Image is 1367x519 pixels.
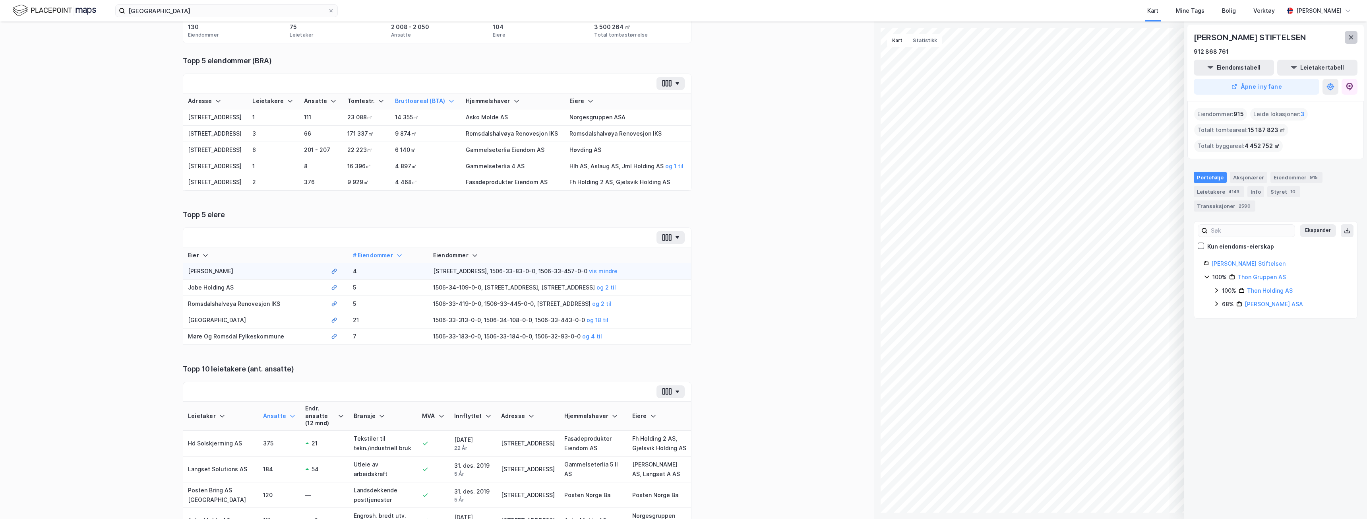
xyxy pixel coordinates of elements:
[1289,188,1297,196] div: 10
[433,315,686,325] div: 1506-33-313-0-0, 1506-34-108-0-0, 1506-33-443-0-0
[347,97,385,105] div: Tomtestr.
[248,174,299,190] td: 2
[299,126,343,142] td: 66
[594,22,630,32] div: 3 500 264 ㎡
[183,329,326,345] td: Møre Og Romsdal Fylkeskommune
[248,109,299,126] td: 1
[560,457,627,482] td: Gammelseterlia 5 II AS
[183,364,691,374] div: Topp 10 leietakere (ant. ansatte)
[496,457,560,482] td: [STREET_ADDRESS]
[343,174,390,190] td: 9 929㎡
[390,142,461,158] td: 6 140㎡
[252,97,294,105] div: Leietakere
[564,412,623,420] div: Hjemmelshaver
[1194,79,1319,95] button: Åpne i ny fane
[1194,140,1283,152] div: Totalt byggareal :
[466,97,560,105] div: Hjemmelshaver
[183,210,691,220] div: Topp 5 eiere
[258,431,300,457] td: 375
[305,405,344,427] div: Endr. ansatte (12 mnd)
[1301,109,1305,119] span: 3
[1327,481,1367,519] iframe: Chat Widget
[183,482,258,508] td: Posten Bring AS [GEOGRAPHIC_DATA]
[395,97,456,105] div: Bruttoareal (BTA)
[348,280,428,296] td: 5
[422,412,445,420] div: MVA
[594,32,648,38] div: Total tomtestørrelse
[1211,260,1286,267] a: [PERSON_NAME] Stiftelsen
[496,431,560,457] td: [STREET_ADDRESS]
[433,299,686,309] div: 1506-33-419-0-0, 1506-33-445-0-0, [STREET_ADDRESS]
[1194,60,1274,76] button: Eiendomstabell
[1194,108,1247,121] div: Eiendommer :
[461,142,565,158] td: Gammelseterlia Eiendom AS
[183,142,248,158] td: [STREET_ADDRESS]
[299,109,343,126] td: 111
[248,126,299,142] td: 3
[496,482,560,508] td: [STREET_ADDRESS]
[1147,6,1158,16] div: Kart
[1245,141,1280,151] span: 4 452 752 ㎡
[1194,124,1288,136] div: Totalt tomteareal :
[1194,31,1307,44] div: [PERSON_NAME] STIFTELSEN
[1248,125,1285,135] span: 15 187 823 ㎡
[1250,108,1308,121] div: Leide lokasjoner :
[908,34,942,47] button: Statistikk
[454,445,492,451] div: 22 År
[627,431,691,457] td: Fh Holding 2 AS, Gjelsvik Holding AS
[433,283,686,292] div: 1506-34-109-0-0, [STREET_ADDRESS], [STREET_ADDRESS]
[348,329,428,345] td: 7
[188,252,321,259] div: Eier
[183,312,326,329] td: [GEOGRAPHIC_DATA]
[1227,188,1241,196] div: 4143
[343,109,390,126] td: 23 088㎡
[1194,172,1227,183] div: Portefølje
[1296,6,1342,16] div: [PERSON_NAME]
[343,158,390,175] td: 16 396㎡
[560,431,627,457] td: Fasadeprodukter Eiendom AS
[299,174,343,190] td: 376
[565,174,691,190] td: Fh Holding 2 AS, Gjelsvik Holding AS
[461,158,565,175] td: Gammelseterlia 4 AS
[1233,109,1244,119] span: 915
[454,412,492,420] div: Innflyttet
[461,174,565,190] td: Fasadeprodukter Eiendom AS
[390,109,461,126] td: 14 355㎡
[1247,287,1293,294] a: Thon Holding AS
[390,174,461,190] td: 4 468㎡
[1222,286,1236,295] div: 100%
[125,5,328,17] input: Søk på adresse, matrikkel, gårdeiere, leietakere eller personer
[433,266,686,276] div: [STREET_ADDRESS], 1506-33-83-0-0, 1506-33-457-0-0
[1237,274,1286,280] a: Thon Gruppen AS
[1222,299,1234,309] div: 68%
[290,32,314,38] div: Leietaker
[1327,481,1367,519] div: Kontrollprogram for chat
[1308,173,1319,181] div: 915
[348,263,428,280] td: 4
[454,487,492,503] div: 31. des. 2019
[1270,172,1322,183] div: Eiendommer
[343,142,390,158] td: 22 223㎡
[1194,186,1244,197] div: Leietakere
[188,32,219,38] div: Eiendommer
[461,109,565,126] td: Asko Molde AS
[1222,6,1236,16] div: Bolig
[248,158,299,175] td: 1
[493,22,503,32] div: 104
[1300,224,1336,237] button: Ekspander
[461,126,565,142] td: Romsdalshalvøya Renovesjon IKS
[1194,200,1255,212] div: Transaksjoner
[183,431,258,457] td: Hd Solskjerming AS
[349,431,417,457] td: Tekstiler til tekn./industriell bruk
[565,142,691,158] td: Høvding AS
[349,457,417,482] td: Utleie av arbeidskraft
[493,32,505,38] div: Eiere
[391,22,429,32] div: 2 008 - 2 050
[183,109,248,126] td: [STREET_ADDRESS]
[454,470,492,477] div: 5 År
[454,461,492,477] div: 31. des. 2019
[353,252,424,259] div: # Eiendommer
[304,97,338,105] div: Ansatte
[433,332,686,341] div: 1506-33-183-0-0, 1506-33-184-0-0, 1506-32-93-0-0
[1237,202,1252,210] div: 2590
